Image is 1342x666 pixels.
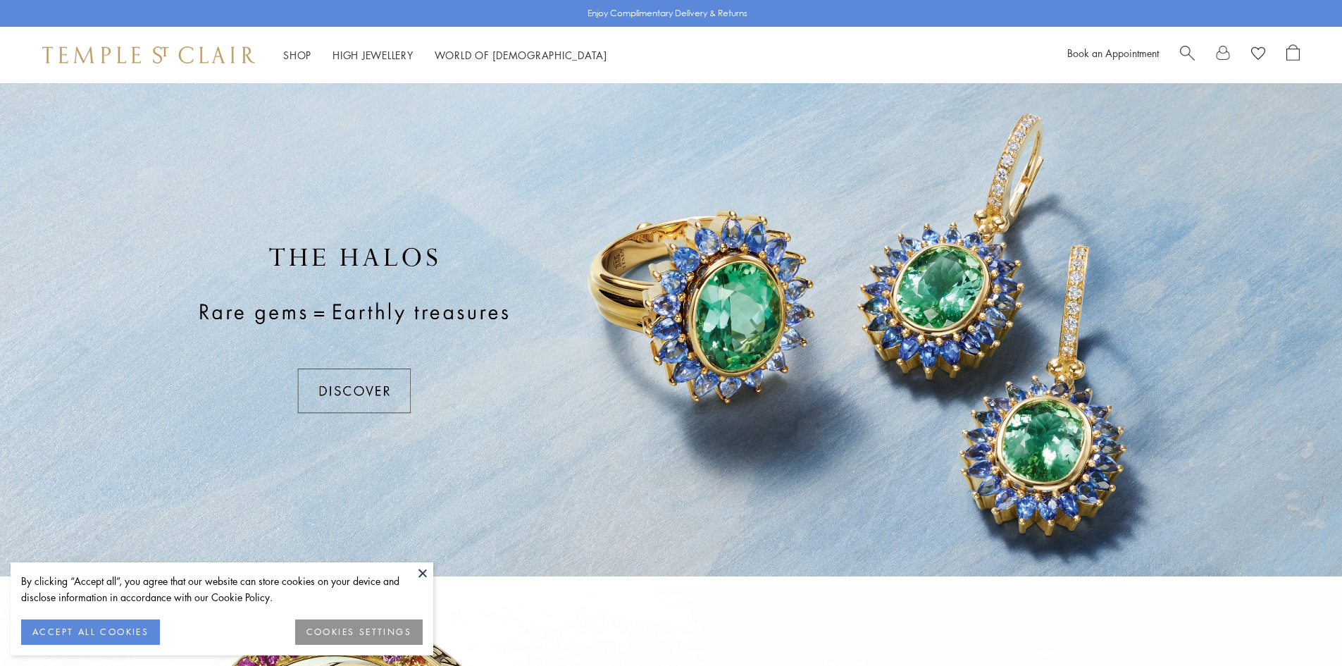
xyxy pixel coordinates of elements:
a: Book an Appointment [1067,46,1159,60]
div: By clicking “Accept all”, you agree that our website can store cookies on your device and disclos... [21,573,423,605]
nav: Main navigation [283,47,607,64]
button: ACCEPT ALL COOKIES [21,619,160,645]
a: High JewelleryHigh Jewellery [333,48,414,62]
button: COOKIES SETTINGS [295,619,423,645]
a: Open Shopping Bag [1286,44,1300,66]
a: View Wishlist [1251,44,1265,66]
p: Enjoy Complimentary Delivery & Returns [588,6,747,20]
a: World of [DEMOGRAPHIC_DATA]World of [DEMOGRAPHIC_DATA] [435,48,607,62]
img: Temple St. Clair [42,47,255,63]
a: Search [1180,44,1195,66]
a: ShopShop [283,48,311,62]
